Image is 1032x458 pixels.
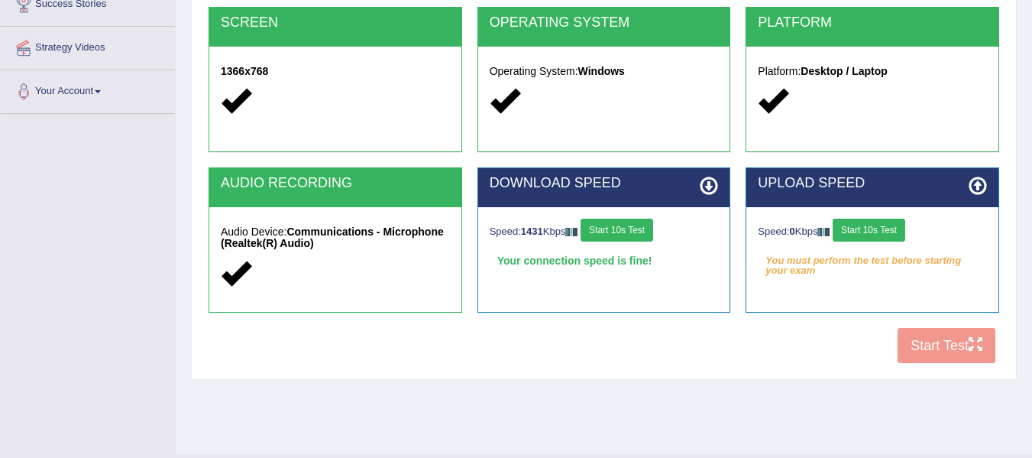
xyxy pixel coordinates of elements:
h5: Operating System: [490,66,719,77]
a: Your Account [1,70,175,109]
div: Speed: Kbps [490,219,719,245]
strong: Desktop / Laptop [801,65,888,77]
strong: 0 [790,226,795,237]
h5: Audio Device: [221,226,450,250]
img: ajax-loader-fb-connection.gif [817,228,830,236]
img: ajax-loader-fb-connection.gif [565,228,577,236]
div: Speed: Kbps [758,219,987,245]
a: Strategy Videos [1,27,175,65]
div: Your connection speed is fine! [490,249,719,272]
h2: SCREEN [221,15,450,31]
h2: UPLOAD SPEED [758,176,987,191]
button: Start 10s Test [833,219,905,242]
strong: Communications - Microphone (Realtek(R) Audio) [221,226,444,249]
h2: PLATFORM [758,15,987,31]
h2: DOWNLOAD SPEED [490,176,719,191]
strong: 1366x768 [221,65,268,77]
strong: 1431 [521,226,543,237]
h2: OPERATING SYSTEM [490,15,719,31]
h2: AUDIO RECORDING [221,176,450,191]
button: Start 10s Test [581,219,653,242]
h5: Platform: [758,66,987,77]
strong: Windows [578,65,625,77]
em: You must perform the test before starting your exam [758,249,987,272]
